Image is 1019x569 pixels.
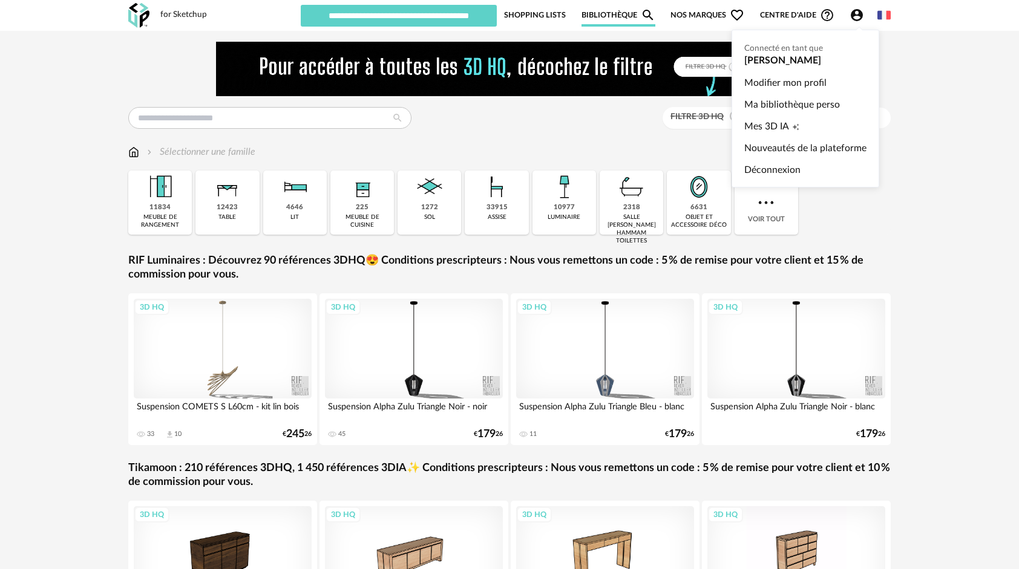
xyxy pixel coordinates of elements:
span: 179 [860,430,878,438]
span: Filtre 3D HQ [670,112,724,121]
span: Creation icon [792,115,799,137]
span: Magnify icon [641,8,655,22]
div: sol [424,213,435,221]
div: table [218,213,236,221]
div: € 26 [665,430,694,438]
div: 11834 [149,203,171,212]
a: Nouveautés de la plateforme [744,137,867,159]
div: 3D HQ [517,507,552,522]
span: Download icon [165,430,174,439]
a: Modifier mon profil [744,72,867,94]
div: 3D HQ [517,299,552,315]
div: for Sketchup [160,10,207,21]
span: Account Circle icon [850,8,870,22]
img: OXP [128,3,149,28]
div: 1272 [421,203,438,212]
div: 33 [147,430,154,438]
div: 11 [529,430,537,438]
span: Mes 3D IA [744,115,789,137]
img: svg+xml;base64,PHN2ZyB3aWR0aD0iMTYiIGhlaWdodD0iMTciIHZpZXdCb3g9IjAgMCAxNiAxNyIgZmlsbD0ibm9uZSIgeG... [128,145,139,159]
div: € 26 [474,430,503,438]
img: Literie.png [278,171,311,203]
div: Voir tout [735,171,798,235]
div: 3D HQ [326,507,361,522]
div: meuble de rangement [132,213,188,229]
div: 3D HQ [134,507,169,522]
div: 225 [356,203,369,212]
a: Mes 3D IACreation icon [744,115,867,137]
span: 179 [669,430,687,438]
span: Centre d'aideHelp Circle Outline icon [760,8,834,22]
div: Suspension Alpha Zulu Triangle Noir - noir [325,398,503,423]
div: Suspension Alpha Zulu Triangle Noir - blanc [707,398,885,423]
div: 10977 [554,203,575,212]
img: Sol.png [413,171,446,203]
div: lit [290,213,299,221]
div: Sélectionner une famille [145,145,255,159]
span: 245 [286,430,304,438]
a: Ma bibliothèque perso [744,94,867,115]
img: Meuble%20de%20rangement.png [144,171,177,203]
div: € 26 [856,430,885,438]
img: fr [877,8,891,22]
img: Miroir.png [683,171,715,203]
div: Suspension COMETS S L60cm - kit lin bois [134,398,312,423]
img: Salle%20de%20bain.png [615,171,648,203]
img: svg+xml;base64,PHN2ZyB3aWR0aD0iMTYiIGhlaWdodD0iMTYiIHZpZXdCb3g9IjAgMCAxNiAxNiIgZmlsbD0ibm9uZSIgeG... [145,145,154,159]
a: 3D HQ Suspension Alpha Zulu Triangle Bleu - blanc 11 €17926 [511,293,700,445]
div: 6631 [690,203,707,212]
div: 33915 [487,203,508,212]
div: Suspension Alpha Zulu Triangle Bleu - blanc [516,398,694,423]
div: 3D HQ [134,299,169,315]
span: Account Circle icon [850,8,864,22]
span: 179 [477,430,496,438]
div: 3D HQ [326,299,361,315]
div: 12423 [217,203,238,212]
a: 3D HQ Suspension Alpha Zulu Triangle Noir - noir 45 €17926 [319,293,508,445]
span: Heart Outline icon [730,8,744,22]
span: Nos marques [670,4,744,27]
a: 3D HQ Suspension COMETS S L60cm - kit lin bois 33 Download icon 10 €24526 [128,293,317,445]
div: luminaire [548,213,580,221]
a: Shopping Lists [504,4,566,27]
img: Table.png [211,171,244,203]
div: 2318 [623,203,640,212]
img: FILTRE%20HQ%20NEW_V1%20(4).gif [216,42,803,96]
img: Assise.png [480,171,513,203]
a: 3D HQ Suspension Alpha Zulu Triangle Noir - blanc €17926 [702,293,891,445]
div: € 26 [283,430,312,438]
span: Help Circle Outline icon [820,8,834,22]
div: meuble de cuisine [334,213,390,229]
a: Déconnexion [744,159,867,181]
div: 10 [174,430,182,438]
div: salle [PERSON_NAME] hammam toilettes [603,213,660,245]
a: BibliothèqueMagnify icon [582,4,655,27]
div: assise [488,213,506,221]
img: Luminaire.png [548,171,580,203]
a: Tikamoon : 210 références 3DHQ, 1 450 références 3DIA✨ Conditions prescripteurs : Nous vous remet... [128,461,891,490]
div: objet et accessoire déco [670,213,727,229]
div: 4646 [286,203,303,212]
a: RIF Luminaires : Découvrez 90 références 3DHQ😍 Conditions prescripteurs : Nous vous remettons un ... [128,254,891,282]
div: 45 [338,430,346,438]
div: 3D HQ [708,507,743,522]
img: more.7b13dc1.svg [755,192,777,213]
img: Rangement.png [346,171,379,203]
div: 3D HQ [708,299,743,315]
